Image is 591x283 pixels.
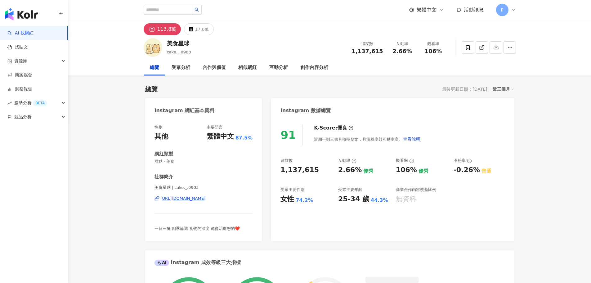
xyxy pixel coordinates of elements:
div: 74.2% [296,197,313,204]
div: [URL][DOMAIN_NAME] [161,196,206,201]
div: 合作與價值 [203,64,226,71]
div: 91 [280,129,296,141]
span: search [195,7,199,12]
div: 相似網紅 [238,64,257,71]
div: 互動分析 [269,64,288,71]
span: 活動訊息 [464,7,484,13]
div: 總覽 [150,64,159,71]
div: 漲粉率 [454,158,472,163]
div: 網紅類型 [154,151,173,157]
div: 觀看率 [396,158,414,163]
div: 2.66% [338,165,362,175]
a: 洞察報告 [7,86,32,92]
div: 最後更新日期：[DATE] [442,87,487,92]
span: 2.66% [392,48,412,54]
div: 互動率 [391,41,414,47]
span: P [501,7,503,13]
span: 87.5% [235,135,253,141]
div: 113.8萬 [157,25,177,34]
div: K-Score : [314,125,353,131]
div: BETA [33,100,47,106]
div: -0.26% [454,165,480,175]
div: 25-34 歲 [338,194,369,204]
span: 甜點 · 美食 [154,159,253,164]
div: 優良 [337,125,347,131]
a: [URL][DOMAIN_NAME] [154,196,253,201]
span: 查看說明 [403,137,420,142]
img: logo [5,8,38,21]
span: 106% [425,48,442,54]
div: Instagram 成效等級三大指標 [154,259,241,266]
div: 受眾分析 [172,64,190,71]
div: 1,137,615 [280,165,319,175]
div: 近期一到三個月積極發文，且漲粉率與互動率高。 [314,133,421,145]
span: 競品分析 [14,110,32,124]
span: 趨勢分析 [14,96,47,110]
div: 主要語言 [207,125,223,130]
div: 近三個月 [493,85,514,93]
div: 優秀 [363,168,373,175]
div: 總覽 [145,85,158,94]
a: 商案媒合 [7,72,32,78]
div: 受眾主要年齡 [338,187,362,193]
div: 優秀 [419,168,428,175]
div: 普通 [481,168,491,175]
span: rise [7,101,12,105]
div: 無資料 [396,194,416,204]
a: searchAI 找網紅 [7,30,34,36]
div: 觀看率 [422,41,445,47]
div: 商業合作內容覆蓋比例 [396,187,436,193]
div: Instagram 數據總覽 [280,107,331,114]
button: 17.6萬 [184,23,214,35]
span: 1,137,615 [351,48,383,54]
button: 查看說明 [403,133,421,145]
div: 17.6萬 [195,25,209,34]
div: 創作內容分析 [300,64,328,71]
div: 互動率 [338,158,356,163]
span: 資源庫 [14,54,27,68]
button: 113.8萬 [144,23,181,35]
div: 受眾主要性別 [280,187,305,193]
div: 美食星球 [167,39,191,47]
div: 追蹤數 [351,41,383,47]
a: 找貼文 [7,44,28,50]
div: AI [154,260,169,266]
div: Instagram 網紅基本資料 [154,107,215,114]
img: KOL Avatar [144,38,162,57]
span: 繁體中文 [417,7,437,13]
span: 美食星球 | cake._.0903 [154,185,253,190]
span: cake._.0903 [167,50,191,54]
div: 其他 [154,132,168,141]
div: 性別 [154,125,163,130]
span: 一日三餐 四季輪迴 食物的溫度 總會治癒您的❤️ [154,226,240,231]
div: 44.3% [371,197,388,204]
div: 追蹤數 [280,158,293,163]
div: 女性 [280,194,294,204]
div: 社群簡介 [154,174,173,180]
div: 106% [396,165,417,175]
div: 繁體中文 [207,132,234,141]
